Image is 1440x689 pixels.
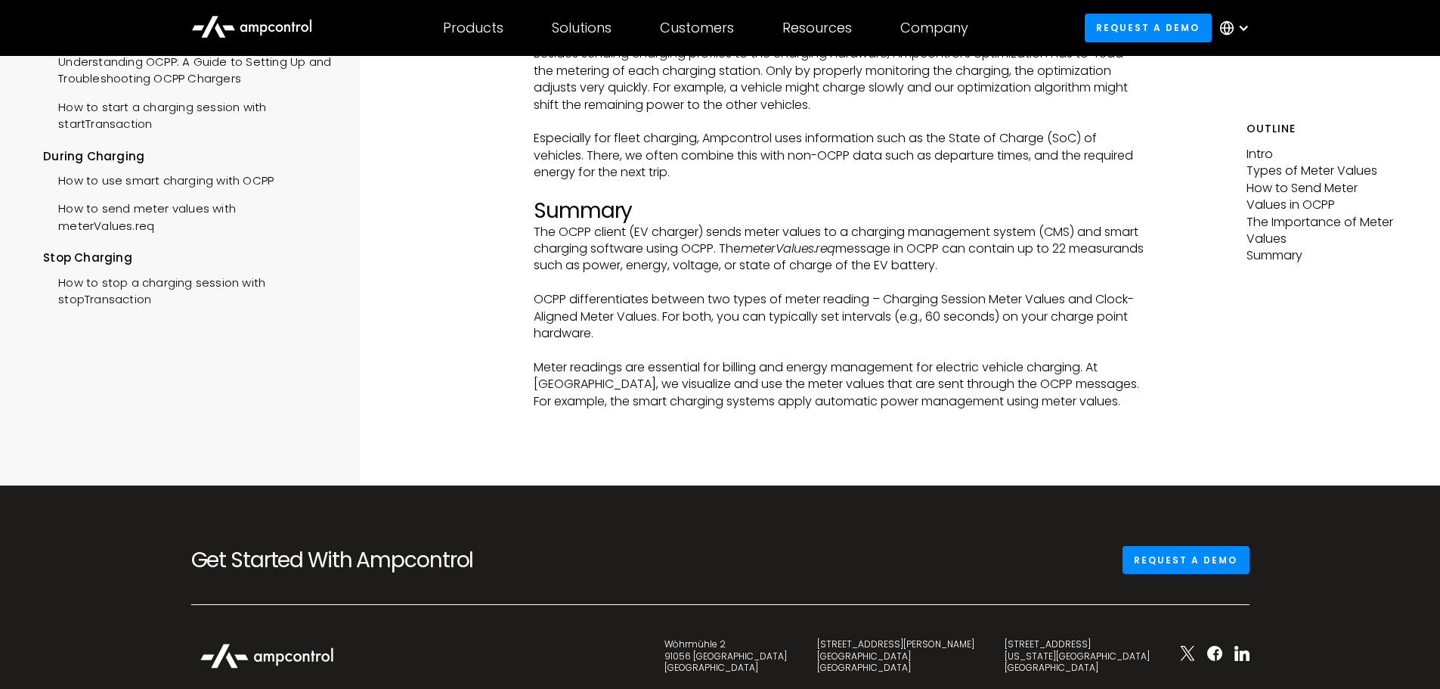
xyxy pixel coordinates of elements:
[43,147,331,164] div: During Charging
[43,165,274,193] a: How to use smart charging with OCPP
[817,638,974,674] div: [STREET_ADDRESS][PERSON_NAME] [GEOGRAPHIC_DATA] [GEOGRAPHIC_DATA]
[900,20,968,36] div: Company
[534,275,1144,291] p: ‍
[43,250,331,266] div: Stop Charging
[534,198,1144,224] h2: Summary
[43,91,331,136] a: How to start a charging session with startTransaction
[1123,546,1250,574] a: Request a demo
[1246,163,1397,179] p: Types of Meter Values
[1085,14,1212,42] a: Request a demo
[43,46,331,92] a: Understanding OCPP: A Guide to Setting Up and Troubleshooting OCPP Chargers
[664,638,787,674] div: Wöhrmühle 2 91056 [GEOGRAPHIC_DATA] [GEOGRAPHIC_DATA]
[191,635,342,676] img: Ampcontrol Logo
[741,240,835,257] em: meterValues.req
[1246,121,1397,137] h5: Outline
[660,20,734,36] div: Customers
[782,20,852,36] div: Resources
[1246,180,1397,214] p: How to Send Meter Values in OCPP
[1005,638,1150,674] div: [STREET_ADDRESS] [US_STATE][GEOGRAPHIC_DATA] [GEOGRAPHIC_DATA]
[534,130,1144,181] p: Especially for fleet charging, Ampcontrol uses information such as the State of Charge (SoC) of v...
[443,20,503,36] div: Products
[1246,247,1397,264] p: Summary
[534,291,1144,342] p: OCPP differentiates between two types of meter reading – Charging Session Meter Values and Clock-...
[43,266,331,312] a: How to stop a charging session with stopTransaction
[534,224,1144,275] p: The OCPP client (EV charger) sends meter values to a charging management system (CMS) and smart c...
[534,182,1144,198] p: ‍
[1246,146,1397,163] p: Intro
[191,548,524,573] h2: Get Started With Ampcontrol
[534,359,1144,410] p: Meter readings are essential for billing and energy management for electric vehicle charging. At ...
[43,193,331,238] a: How to send meter values with meterValues.req
[534,113,1144,130] p: ‍
[534,342,1144,358] p: ‍
[1246,214,1397,248] p: The Importance of Meter Values
[552,20,612,36] div: Solutions
[534,45,1144,113] p: Besides sending charging profiles to the charging hardware, Ampcontrol’s optimization has to “rea...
